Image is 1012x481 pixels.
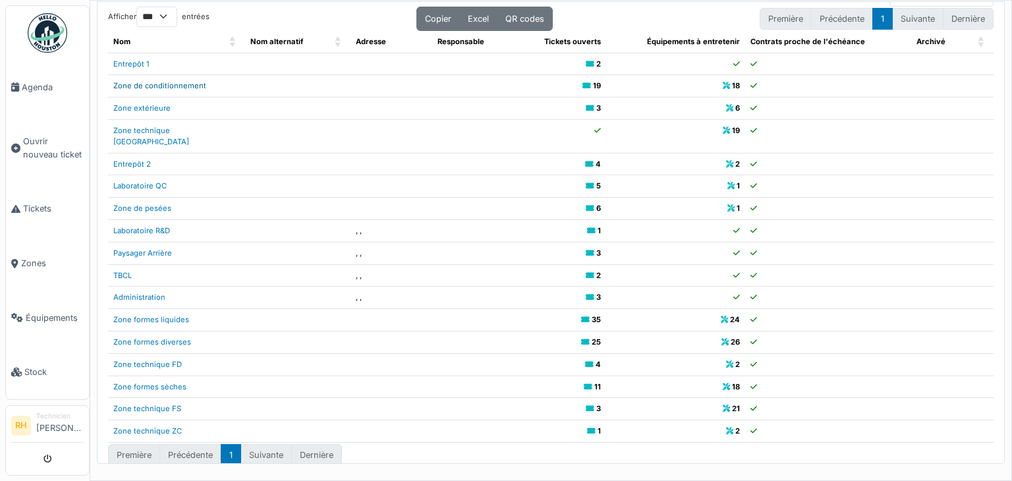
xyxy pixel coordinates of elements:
a: Agenda [6,60,89,115]
b: 3 [596,248,601,258]
a: Zone de pesées [113,204,171,213]
span: Responsable [437,37,484,46]
b: 2 [735,360,740,369]
label: Afficher entrées [108,7,210,27]
button: QR codes [497,7,553,31]
b: 18 [732,382,740,391]
button: Copier [416,7,460,31]
a: Entrepôt 2 [113,159,151,169]
span: Stock [24,366,84,378]
b: 1 [737,204,740,213]
a: Tickets [6,182,89,237]
button: Excel [459,7,497,31]
a: Zones [6,236,89,291]
a: Zone de conditionnement [113,81,206,90]
button: 1 [872,8,893,30]
span: Équipements à entretenir [647,37,740,46]
b: 4 [596,360,601,369]
span: Ouvrir nouveau ticket [23,135,84,160]
span: Excel [468,14,489,24]
b: 3 [596,293,601,302]
td: , , [351,219,433,242]
li: [PERSON_NAME] [36,411,84,439]
a: Zone extérieure [113,103,171,113]
span: Contrats proche de l'échéance [750,37,865,46]
a: TBCL [113,271,132,280]
b: 21 [732,404,740,413]
span: Adresse [356,37,386,46]
a: Équipements [6,291,89,345]
a: Laboratoire QC [113,181,167,190]
button: 1 [221,444,241,466]
b: 18 [732,81,740,90]
a: RH Technicien[PERSON_NAME] [11,411,84,443]
a: Zone technique [GEOGRAPHIC_DATA] [113,126,189,146]
b: 1 [737,181,740,190]
a: Entrepôt 1 [113,59,150,69]
b: 2 [596,59,601,69]
span: Équipements [26,312,84,324]
a: Paysager Arrière [113,248,172,258]
b: 19 [732,126,740,135]
b: 25 [592,337,601,347]
a: Zone formes sèches [113,382,186,391]
nav: pagination [108,444,342,466]
span: Nom: Activate to sort [229,31,237,53]
span: Copier [425,14,451,24]
a: Zone technique ZC [113,426,182,436]
b: 3 [596,404,601,413]
a: Zone technique FD [113,360,182,369]
span: QR codes [505,14,544,24]
span: Nom alternatif [250,37,303,46]
nav: pagination [760,8,994,30]
b: 11 [594,382,601,391]
span: Archivé [916,37,945,46]
span: Zones [21,257,84,269]
a: Zone formes liquides [113,315,189,324]
a: Stock [6,345,89,400]
span: Nom alternatif: Activate to sort [335,31,343,53]
span: Tickets [23,202,84,215]
b: 26 [731,337,740,347]
span: Nom [113,37,130,46]
span: Agenda [22,81,84,94]
b: 2 [735,159,740,169]
img: Badge_color-CXgf-gQk.svg [28,13,67,53]
a: Ouvrir nouveau ticket [6,115,89,182]
select: Afficherentrées [136,7,177,27]
td: , , [351,242,433,264]
b: 35 [592,315,601,324]
div: Technicien [36,411,84,421]
b: 6 [735,103,740,113]
a: Zone technique FS [113,404,181,413]
b: 1 [598,426,601,436]
b: 5 [596,181,601,190]
a: Zone formes diverses [113,337,191,347]
b: 24 [730,315,740,324]
b: 1 [598,226,601,235]
span: Tickets ouverts [544,37,601,46]
b: 2 [596,271,601,280]
a: Administration [113,293,165,302]
a: Laboratoire R&D [113,226,170,235]
b: 3 [596,103,601,113]
span: Archivé: Activate to sort [978,31,986,53]
b: 2 [735,426,740,436]
td: , , [351,264,433,287]
li: RH [11,416,31,436]
b: 19 [593,81,601,90]
b: 4 [596,159,601,169]
b: 6 [596,204,601,213]
td: , , [351,287,433,309]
